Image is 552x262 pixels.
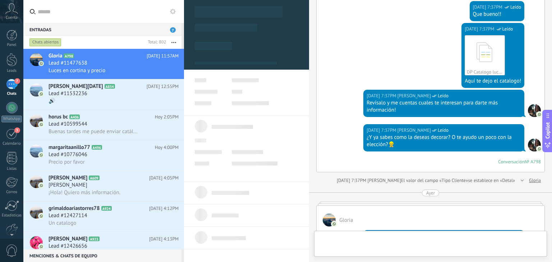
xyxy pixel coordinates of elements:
[544,122,551,139] span: Copilot
[23,201,184,231] a: avataricongrimaldoariastorres78A924[DATE] 4:12PMLead #12427114Un catalogo
[49,121,87,128] span: Lead #10599544
[149,205,179,212] span: [DATE] 4:12PM
[147,83,179,90] span: [DATE] 12:55PM
[401,177,468,184] span: El valor del campo «Tipo Cliente»
[323,214,336,226] span: Gloria
[39,183,44,188] img: icon
[473,4,503,11] div: [DATE] 7:37PM
[39,61,44,66] img: icon
[438,127,448,134] span: Leído
[1,167,22,171] div: Listas
[528,139,541,151] span: Juan Felipe Ossa
[528,104,541,117] span: Juan Felipe Ossa
[525,159,541,165] div: № A798
[49,235,87,243] span: [PERSON_NAME]
[397,92,431,99] span: Juan Felipe Ossa (Oficina de Venta)
[368,177,401,183] span: Juan Felipe Ossa
[23,79,184,109] a: avataricon[PERSON_NAME][DATE]A854[DATE] 12:55PMLead #11532236🔊
[49,60,87,67] span: Lead #11477638
[529,177,541,184] a: Gloria
[1,190,22,195] div: Correo
[332,221,337,226] img: com.amocrm.amocrmwa.svg
[367,127,397,134] div: [DATE] 7:37PM
[1,43,22,47] div: Panel
[49,113,68,121] span: horus bc
[23,232,184,262] a: avataricon[PERSON_NAME]A923[DATE] 4:13PMLead #12426656
[14,78,20,84] span: 7
[49,174,87,182] span: [PERSON_NAME]
[89,176,99,180] span: A609
[23,140,184,170] a: avatariconmargaritaanillo77A496Hoy 4:00PMLead #10776046Precio por favor
[23,171,184,201] a: avataricon[PERSON_NAME]A609[DATE] 4:05PM[PERSON_NAME]¡Hola! Quiero más información.
[468,177,515,184] span: se establece en «Detal»
[39,92,44,97] img: icon
[465,25,495,33] div: [DATE] 7:37PM
[49,90,87,97] span: Lead #11532236
[339,217,353,224] span: Gloria
[89,237,99,241] span: A923
[49,159,85,165] span: Precio por favor
[49,182,87,189] span: [PERSON_NAME]
[49,128,139,135] span: Buenas tardes me puede enviar catálogo y precio al por mayor
[69,114,80,119] span: A406
[14,127,20,133] span: 3
[49,205,100,212] span: grimaldoariastorres78
[23,49,184,79] a: avatariconGloriaA798[DATE] 11:57AMLead #11477638Luces en cortina y precio
[39,244,44,249] img: icon
[29,38,61,47] div: Chats abiertos
[467,69,503,75] div: DP Catalogo luces solares navideñas 2025 iluminapro_.pdf
[155,113,179,121] span: Hoy 2:05PM
[1,116,22,122] div: WhatsApp
[49,151,87,158] span: Lead #10776046
[465,35,505,75] a: DP Catalogo luces solares navideñas 2025 iluminapro_.pdf
[510,4,521,11] span: Leído
[337,177,367,184] div: [DATE] 7:37PM
[49,144,90,151] span: margaritaanillo77
[49,212,87,219] span: Lead #12427114
[1,69,22,73] div: Leads
[397,127,431,134] span: Juan Felipe Ossa (Oficina de Venta)
[145,39,166,46] div: Total: 802
[367,92,397,99] div: [DATE] 7:37PM
[49,98,55,104] span: 🔊
[49,243,87,250] span: Lead #12426656
[39,122,44,127] img: icon
[49,83,103,90] span: [PERSON_NAME][DATE]
[426,190,435,196] div: Ayer
[64,53,74,58] span: A798
[170,27,176,33] span: 7
[39,214,44,219] img: icon
[473,11,521,18] div: Que bueno!!
[49,67,105,74] span: Luces en cortina y precio
[149,235,179,243] span: [DATE] 4:13PM
[149,174,179,182] span: [DATE] 4:05PM
[1,141,22,146] div: Calendario
[147,52,179,60] span: [DATE] 11:57AM
[6,15,18,20] span: Cuenta
[23,110,184,140] a: avatariconhorus bcA406Hoy 2:05PMLead #10599544Buenas tardes me puede enviar catálogo y precio al ...
[367,134,521,148] div: ¿Y ya sabes como la deseas decorar? O te ayudo un poco con la elección?👷‍♂️
[537,112,542,117] img: com.amocrm.amocrmwa.svg
[39,153,44,158] img: icon
[105,84,115,89] span: A854
[367,99,521,114] div: Revísalo y me cuentas cuales te interesan para darte más información!
[23,249,181,262] div: Menciones & Chats de equipo
[502,25,513,33] span: Leído
[49,52,62,60] span: Gloria
[465,78,521,85] div: Aquí te dejo el catalogo!
[1,213,22,218] div: Estadísticas
[1,92,22,96] div: Chats
[92,145,102,150] span: A496
[23,23,181,36] div: Entradas
[101,206,112,211] span: A924
[155,144,179,151] span: Hoy 4:00PM
[438,92,448,99] span: Leído
[166,36,181,49] button: Más
[49,189,120,196] span: ¡Hola! Quiero más información.
[49,220,76,226] span: Un catalogo
[498,159,525,165] div: Conversación
[537,146,542,151] img: com.amocrm.amocrmwa.svg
